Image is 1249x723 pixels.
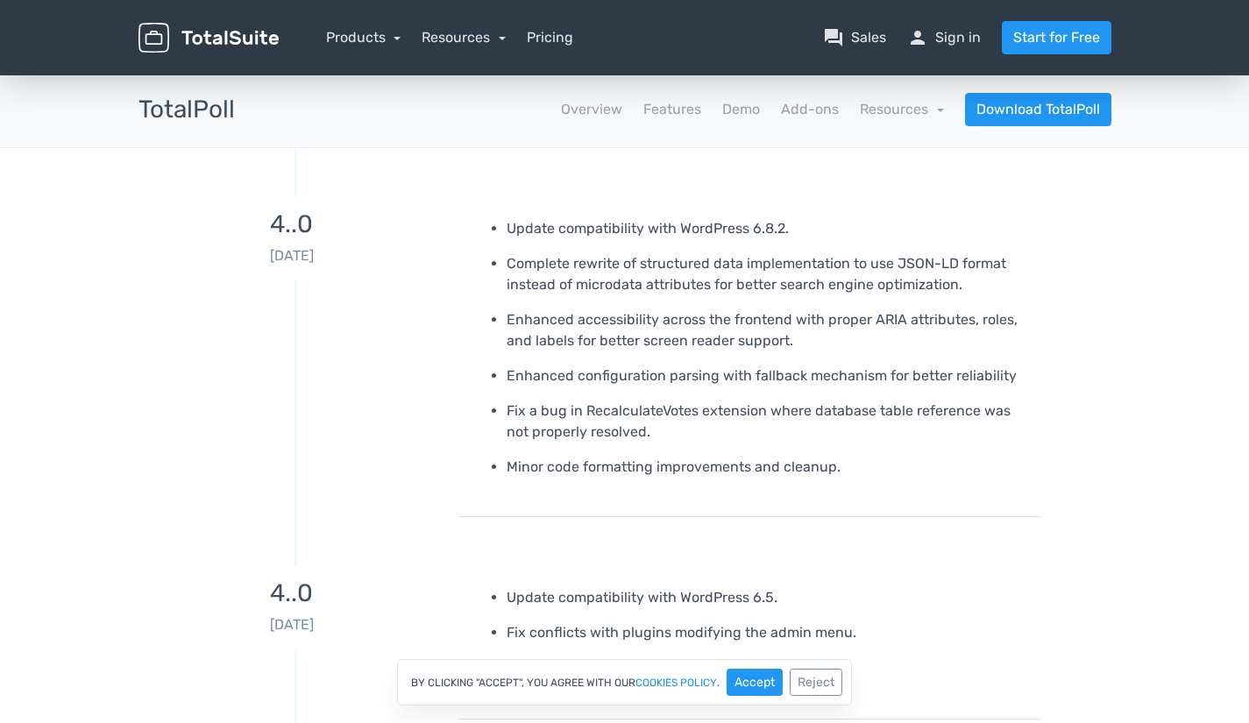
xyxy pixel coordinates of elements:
[507,218,1028,239] p: Update compatibility with WordPress 6.8.2.
[138,96,235,124] h3: TotalPoll
[823,27,886,48] a: question_answerSales
[965,93,1111,126] a: Download TotalPoll
[1002,21,1111,54] a: Start for Free
[561,99,622,120] a: Overview
[507,587,1028,608] p: Update compatibility with WordPress 6.5.
[138,23,279,53] img: TotalSuite for WordPress
[326,29,401,46] a: Products
[422,29,506,46] a: Resources
[722,99,760,120] a: Demo
[507,400,1028,443] p: Fix a bug in RecalculateVotes extension where database table reference was not properly resolved.
[138,614,445,635] p: [DATE]
[907,27,928,48] span: person
[397,659,852,705] div: By clicking "Accept", you agree with our .
[860,101,944,117] a: Resources
[635,677,717,688] a: cookies policy
[823,27,844,48] span: question_answer
[138,211,445,238] h3: 4..0
[507,365,1028,386] p: Enhanced configuration parsing with fallback mechanism for better reliability
[507,622,1028,643] p: Fix conflicts with plugins modifying the admin menu.
[138,580,445,607] h3: 4..0
[507,253,1028,295] p: Complete rewrite of structured data implementation to use JSON-LD format instead of microdata att...
[507,457,1028,478] p: Minor code formatting improvements and cleanup.
[643,99,701,120] a: Features
[138,245,445,266] p: [DATE]
[507,309,1028,351] p: Enhanced accessibility across the frontend with proper ARIA attributes, roles, and labels for bet...
[790,669,842,696] button: Reject
[907,27,981,48] a: personSign in
[781,99,839,120] a: Add-ons
[527,27,573,48] a: Pricing
[727,669,783,696] button: Accept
